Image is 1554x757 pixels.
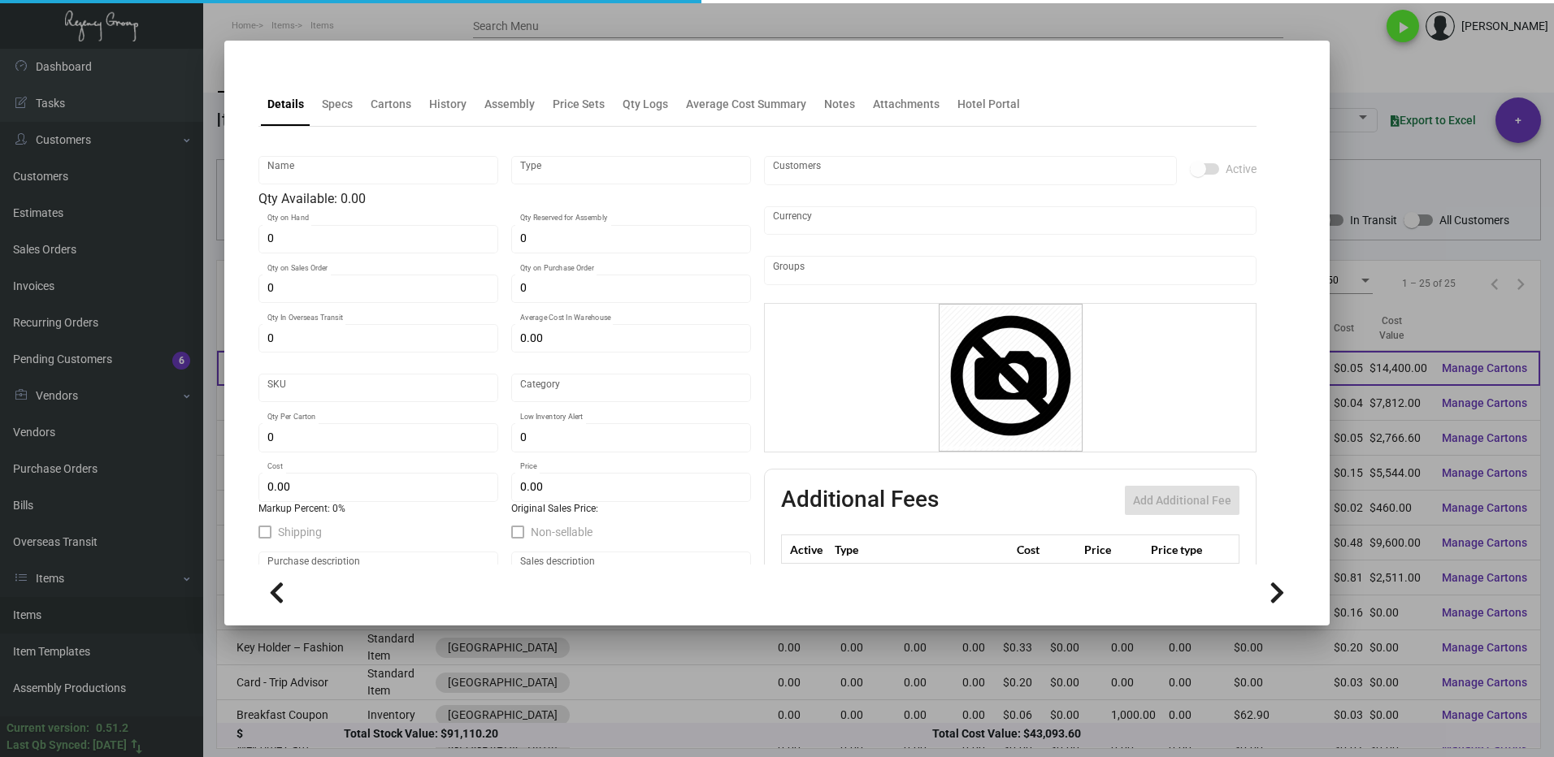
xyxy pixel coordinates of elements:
input: Add new.. [773,164,1169,177]
button: Add Additional Fee [1125,486,1239,515]
span: Non-sellable [531,522,593,542]
th: Price type [1147,535,1220,564]
th: Type [831,535,1013,564]
div: Specs [322,96,353,113]
h2: Additional Fees [781,486,939,515]
div: Last Qb Synced: [DATE] [7,737,127,754]
div: Current version: [7,720,89,737]
div: Qty Logs [623,96,668,113]
span: Active [1226,159,1257,179]
div: Attachments [873,96,940,113]
div: History [429,96,467,113]
div: Assembly [484,96,535,113]
input: Add new.. [773,264,1248,277]
span: Add Additional Fee [1133,494,1231,507]
div: Hotel Portal [957,96,1020,113]
div: Qty Available: 0.00 [258,189,751,209]
div: Details [267,96,304,113]
div: Average Cost Summary [686,96,806,113]
div: 0.51.2 [96,720,128,737]
th: Cost [1013,535,1079,564]
div: Cartons [371,96,411,113]
th: Price [1080,535,1147,564]
th: Active [782,535,831,564]
span: Shipping [278,522,322,542]
div: Price Sets [553,96,605,113]
div: Notes [824,96,855,113]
